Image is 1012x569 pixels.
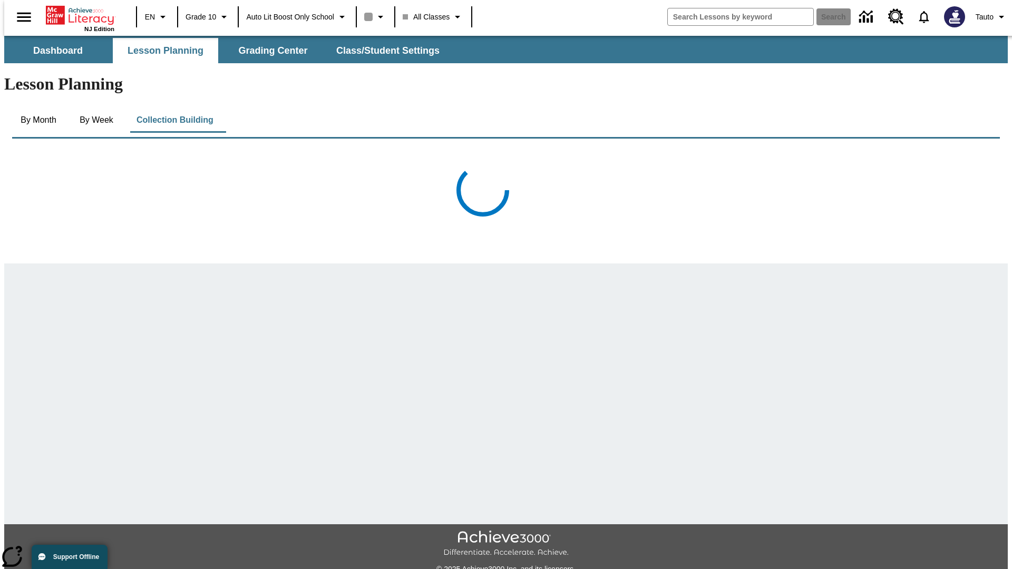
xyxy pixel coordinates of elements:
[186,12,216,23] span: Grade 10
[145,12,155,23] span: EN
[971,7,1012,26] button: Profile/Settings
[910,3,938,31] a: Notifications
[220,38,326,63] button: Grading Center
[53,553,99,561] span: Support Offline
[938,3,971,31] button: Select a new avatar
[242,7,353,26] button: School: Auto Lit Boost only School, Select your school
[4,74,1008,94] h1: Lesson Planning
[84,26,114,32] span: NJ Edition
[4,36,1008,63] div: SubNavbar
[113,38,218,63] button: Lesson Planning
[46,4,114,32] div: Home
[8,2,40,33] button: Open side menu
[443,531,569,557] img: Achieve3000 Differentiate Accelerate Achieve
[976,12,994,23] span: Tauto
[4,38,449,63] div: SubNavbar
[140,7,174,26] button: Language: EN, Select a language
[246,12,334,23] span: Auto Lit Boost only School
[668,8,813,25] input: search field
[33,45,83,57] span: Dashboard
[5,38,111,63] button: Dashboard
[46,5,114,26] a: Home
[336,45,440,57] span: Class/Student Settings
[882,3,910,31] a: Resource Center, Will open in new tab
[853,3,882,32] a: Data Center
[32,545,108,569] button: Support Offline
[181,7,235,26] button: Grade: Grade 10, Select a grade
[328,38,448,63] button: Class/Student Settings
[70,107,123,133] button: By Week
[403,12,450,23] span: All Classes
[238,45,307,57] span: Grading Center
[128,107,222,133] button: Collection Building
[12,107,65,133] button: By Month
[398,7,468,26] button: Class: All Classes, Select your class
[128,45,203,57] span: Lesson Planning
[944,6,965,27] img: Avatar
